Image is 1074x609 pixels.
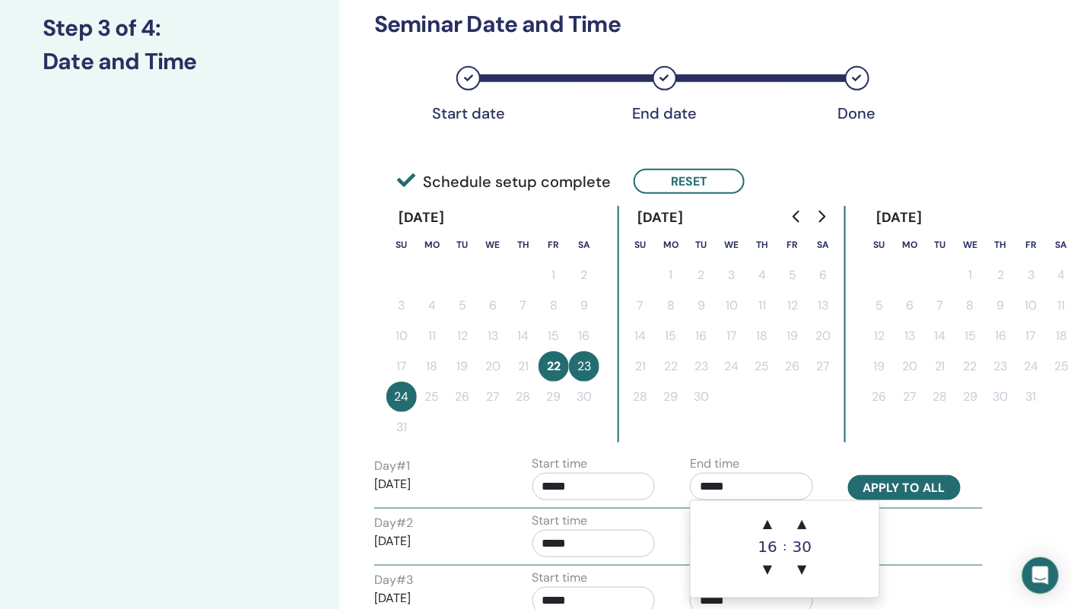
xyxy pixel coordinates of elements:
[925,230,955,260] th: Tuesday
[864,230,894,260] th: Sunday
[986,230,1016,260] th: Thursday
[478,321,508,351] button: 13
[785,201,809,232] button: Go to previous month
[43,14,294,42] h3: Step 3 of 4 :
[787,554,818,585] span: ▼
[569,260,599,290] button: 2
[417,382,447,412] button: 25
[625,206,696,230] div: [DATE]
[532,569,588,587] label: Start time
[656,351,686,382] button: 22
[386,351,417,382] button: 17
[634,169,745,194] button: Reset
[532,455,588,473] label: Start time
[1016,321,1047,351] button: 17
[747,321,777,351] button: 18
[539,351,569,382] button: 22
[783,509,786,585] div: :
[447,290,478,321] button: 5
[925,321,955,351] button: 14
[1016,382,1047,412] button: 31
[955,382,986,412] button: 29
[747,230,777,260] th: Thursday
[986,290,1016,321] button: 9
[374,571,413,589] label: Day # 3
[625,351,656,382] button: 21
[747,260,777,290] button: 4
[717,321,747,351] button: 17
[747,290,777,321] button: 11
[478,382,508,412] button: 27
[717,290,747,321] button: 10
[752,509,783,539] span: ▲
[374,532,497,550] p: [DATE]
[1016,230,1047,260] th: Friday
[447,351,478,382] button: 19
[1016,351,1047,382] button: 24
[508,290,539,321] button: 7
[955,351,986,382] button: 22
[625,382,656,412] button: 28
[508,321,539,351] button: 14
[864,206,935,230] div: [DATE]
[508,351,539,382] button: 21
[569,290,599,321] button: 9
[986,260,1016,290] button: 2
[986,321,1016,351] button: 16
[386,206,457,230] div: [DATE]
[374,475,497,493] p: [DATE]
[386,230,417,260] th: Sunday
[447,321,478,351] button: 12
[986,382,1016,412] button: 30
[955,321,986,351] button: 15
[569,230,599,260] th: Saturday
[447,230,478,260] th: Tuesday
[532,512,588,530] label: Start time
[955,260,986,290] button: 1
[417,290,447,321] button: 4
[625,290,656,321] button: 7
[925,382,955,412] button: 28
[417,321,447,351] button: 11
[894,290,925,321] button: 6
[386,382,417,412] button: 24
[686,351,717,382] button: 23
[569,382,599,412] button: 30
[374,11,921,38] h3: Seminar Date and Time
[539,290,569,321] button: 8
[386,412,417,442] button: 31
[925,290,955,321] button: 7
[894,351,925,382] button: 20
[374,457,410,475] label: Day # 1
[1022,557,1059,594] div: Open Intercom Messenger
[417,351,447,382] button: 18
[986,351,1016,382] button: 23
[717,351,747,382] button: 24
[864,382,894,412] button: 26
[808,290,838,321] button: 13
[787,539,818,554] div: 30
[1016,290,1047,321] button: 10
[894,321,925,351] button: 13
[819,104,895,122] div: Done
[374,589,497,607] p: [DATE]
[656,260,686,290] button: 1
[747,351,777,382] button: 25
[894,382,925,412] button: 27
[539,230,569,260] th: Friday
[431,104,507,122] div: Start date
[808,351,838,382] button: 27
[478,230,508,260] th: Wednesday
[374,514,413,532] label: Day # 2
[656,290,686,321] button: 8
[656,321,686,351] button: 15
[686,290,717,321] button: 9
[686,230,717,260] th: Tuesday
[386,321,417,351] button: 10
[777,260,808,290] button: 5
[777,290,808,321] button: 12
[625,230,656,260] th: Sunday
[686,382,717,412] button: 30
[808,260,838,290] button: 6
[752,539,783,554] div: 16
